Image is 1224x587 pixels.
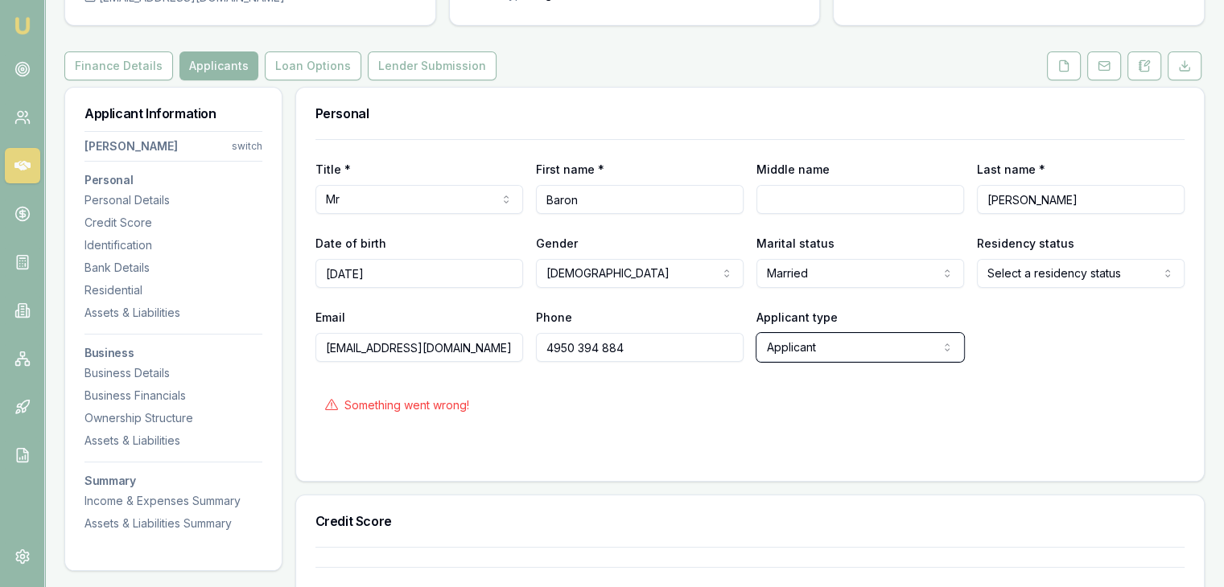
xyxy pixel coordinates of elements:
div: Identification [84,237,262,253]
label: Applicant type [756,310,838,324]
h3: Summary [84,475,262,486]
div: Ownership Structure [84,410,262,426]
button: Finance Details [64,51,173,80]
div: Income & Expenses Summary [84,493,262,509]
a: Lender Submission [365,51,500,80]
div: switch [232,140,262,153]
div: Assets & Liabilities [84,433,262,449]
h3: Personal [84,174,262,186]
a: Applicants [176,51,262,80]
h3: Applicant Information [84,107,262,120]
div: Residential [84,282,262,298]
div: [PERSON_NAME] [84,138,178,154]
label: Middle name [756,162,830,176]
label: Email [315,310,345,324]
label: Gender [536,236,578,250]
label: Title * [315,162,351,176]
label: Last name * [977,162,1045,176]
h3: Credit Score [315,515,1185,527]
label: Date of birth [315,236,386,250]
img: emu-icon-u.png [13,16,32,35]
button: Loan Options [265,51,361,80]
div: Business Financials [84,388,262,404]
button: Applicants [179,51,258,80]
button: Lender Submission [368,51,497,80]
h3: Business [84,347,262,359]
input: DD/MM/YYYY [315,259,523,288]
div: Bank Details [84,260,262,276]
div: Credit Score [84,215,262,231]
a: Finance Details [64,51,176,80]
input: 0431 234 567 [536,333,744,362]
label: Marital status [756,236,835,250]
label: Residency status [977,236,1074,250]
label: First name * [536,162,604,176]
a: Loan Options [262,51,365,80]
div: Assets & Liabilities [84,305,262,321]
div: Personal Details [84,192,262,208]
label: Phone [536,310,572,324]
div: Business Details [84,365,262,381]
p: Something went wrong! [344,397,469,413]
div: Assets & Liabilities Summary [84,515,262,532]
h3: Personal [315,107,1185,120]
